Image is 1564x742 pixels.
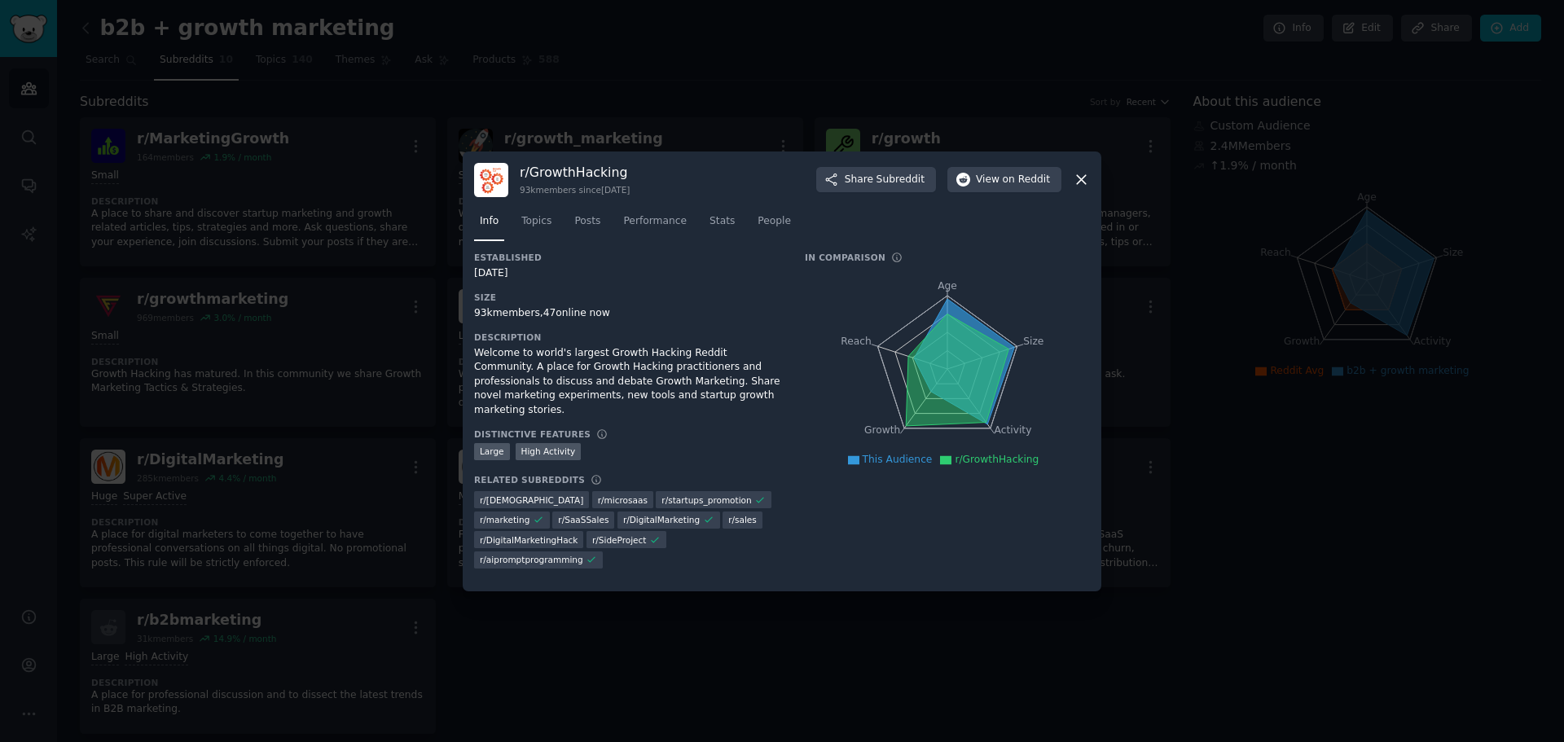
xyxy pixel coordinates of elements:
[474,266,782,281] div: [DATE]
[480,214,499,229] span: Info
[1023,335,1043,346] tspan: Size
[520,184,630,195] div: 93k members since [DATE]
[617,209,692,242] a: Performance
[704,209,740,242] a: Stats
[474,331,782,343] h3: Description
[480,534,578,546] span: r/ DigitalMarketingHack
[592,534,647,546] span: r/ SideProject
[474,346,782,418] div: Welcome to world's largest Growth Hacking Reddit Community. A place for Growth Hacking practition...
[863,454,933,465] span: This Audience
[661,494,751,506] span: r/ startups_promotion
[976,173,1050,187] span: View
[805,252,885,263] h3: In Comparison
[521,214,551,229] span: Topics
[623,214,687,229] span: Performance
[516,209,557,242] a: Topics
[474,428,591,440] h3: Distinctive Features
[864,424,900,436] tspan: Growth
[955,454,1039,465] span: r/GrowthHacking
[474,474,585,485] h3: Related Subreddits
[710,214,735,229] span: Stats
[480,514,529,525] span: r/ marketing
[876,173,925,187] span: Subreddit
[728,514,757,525] span: r/ sales
[474,252,782,263] h3: Established
[1003,173,1050,187] span: on Reddit
[558,514,608,525] span: r/ SaaSSales
[480,494,583,506] span: r/ [DEMOGRAPHIC_DATA]
[845,173,925,187] span: Share
[841,335,872,346] tspan: Reach
[474,306,782,321] div: 93k members, 47 online now
[938,280,957,292] tspan: Age
[474,292,782,303] h3: Size
[995,424,1032,436] tspan: Activity
[758,214,791,229] span: People
[623,514,700,525] span: r/ DigitalMarketing
[520,164,630,181] h3: r/ GrowthHacking
[569,209,606,242] a: Posts
[598,494,648,506] span: r/ microsaas
[574,214,600,229] span: Posts
[480,554,583,565] span: r/ aipromptprogramming
[474,163,508,197] img: GrowthHacking
[474,443,510,460] div: Large
[516,443,582,460] div: High Activity
[474,209,504,242] a: Info
[947,167,1061,193] button: Viewon Reddit
[816,167,936,193] button: ShareSubreddit
[752,209,797,242] a: People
